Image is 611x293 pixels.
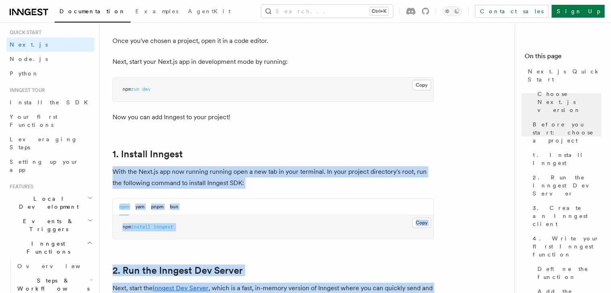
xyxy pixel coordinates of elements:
[537,265,601,281] span: Define the function
[6,87,45,94] span: Inngest tour
[412,218,431,228] button: Copy
[6,236,94,259] button: Inngest Functions
[529,117,601,148] a: Before you start: choose a project
[412,80,431,90] button: Copy
[14,259,94,273] a: Overview
[151,199,163,215] button: pnpm
[112,265,243,276] a: 2. Run the Inngest Dev Server
[525,64,601,87] a: Next.js Quick Start
[17,263,100,269] span: Overview
[6,37,94,52] a: Next.js
[112,149,183,160] a: 1. Install Inngest
[135,8,178,14] span: Examples
[10,70,39,77] span: Python
[6,110,94,132] a: Your first Functions
[112,166,434,189] p: With the Next.js app now running running open a new tab in your terminal. In your project directo...
[534,87,601,117] a: Choose Next.js version
[6,191,94,214] button: Local Development
[123,224,131,230] span: npm
[533,120,601,144] span: Before you start: choose a project
[131,86,139,92] span: run
[59,8,126,14] span: Documentation
[55,2,131,22] a: Documentation
[6,155,94,177] a: Setting up your app
[525,51,601,64] h4: On this page
[370,7,388,15] kbd: Ctrl+K
[112,35,434,47] p: Once you've chosen a project, open it in a code editor.
[552,5,605,18] a: Sign Up
[131,2,183,22] a: Examples
[537,90,601,114] span: Choose Next.js version
[442,6,462,16] button: Toggle dark mode
[6,66,94,81] a: Python
[153,224,173,230] span: inngest
[529,201,601,231] a: 3. Create an Inngest client
[529,231,601,262] a: 4. Write your first Inngest function
[183,2,235,22] a: AgentKit
[475,5,548,18] a: Contact sales
[170,199,178,215] button: bun
[6,29,41,36] span: Quick start
[123,86,131,92] span: npm
[142,86,151,92] span: dev
[6,52,94,66] a: Node.js
[529,148,601,170] a: 1. Install Inngest
[6,95,94,110] a: Install the SDK
[14,277,90,293] span: Steps & Workflows
[6,240,87,256] span: Inngest Functions
[533,151,601,167] span: 1. Install Inngest
[10,159,79,173] span: Setting up your app
[528,67,601,83] span: Next.js Quick Start
[131,224,151,230] span: install
[534,262,601,284] a: Define the function
[10,99,93,106] span: Install the SDK
[135,199,145,215] button: yarn
[6,217,88,233] span: Events & Triggers
[112,112,434,123] p: Now you can add Inngest to your project!
[6,195,88,211] span: Local Development
[153,284,208,292] a: Inngest Dev Server
[261,5,393,18] button: Search...Ctrl+K
[6,132,94,155] a: Leveraging Steps
[529,170,601,201] a: 2. Run the Inngest Dev Server
[119,199,129,215] button: npm
[533,173,601,197] span: 2. Run the Inngest Dev Server
[10,136,78,151] span: Leveraging Steps
[533,204,601,228] span: 3. Create an Inngest client
[10,56,48,62] span: Node.js
[10,114,57,128] span: Your first Functions
[6,183,33,190] span: Features
[6,214,94,236] button: Events & Triggers
[188,8,231,14] span: AgentKit
[533,234,601,258] span: 4. Write your first Inngest function
[112,56,434,67] p: Next, start your Next.js app in development mode by running:
[10,41,48,48] span: Next.js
